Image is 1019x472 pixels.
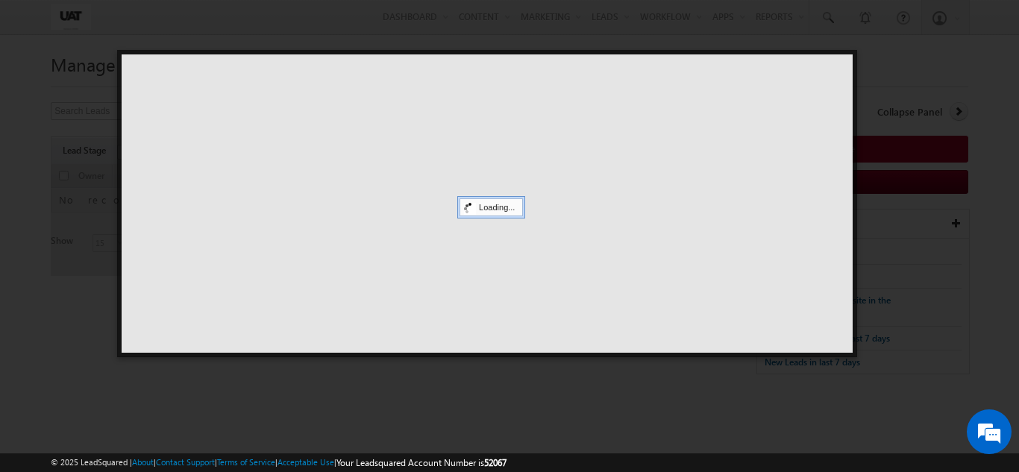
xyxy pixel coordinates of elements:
[217,457,275,467] a: Terms of Service
[484,457,507,468] span: 52067
[336,457,507,468] span: Your Leadsquared Account Number is
[51,456,507,470] span: © 2025 LeadSquared | | | | |
[460,198,523,216] div: Loading...
[156,457,215,467] a: Contact Support
[278,457,334,467] a: Acceptable Use
[132,457,154,467] a: About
